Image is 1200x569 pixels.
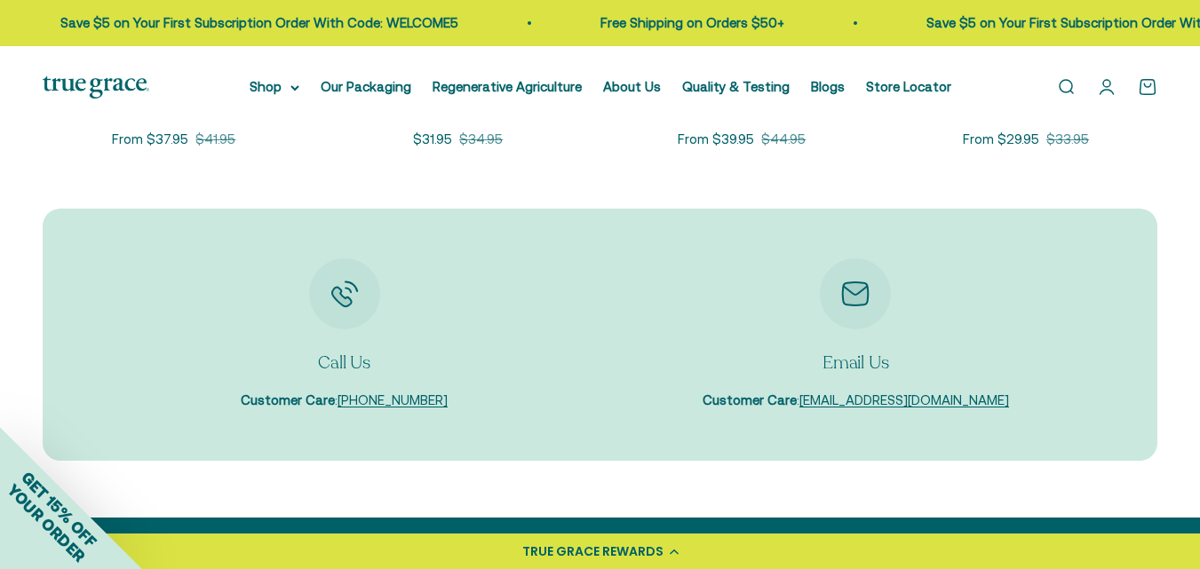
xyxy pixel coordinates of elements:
a: Quality & Testing [682,79,790,94]
span: GET 15% OFF [18,468,100,550]
div: Item 2 of 2 [611,258,1101,411]
strong: Customer Care [703,392,797,407]
compare-at-price: $34.95 [459,129,503,150]
a: [PHONE_NUMBER] [338,392,448,407]
compare-at-price: $33.95 [1046,129,1089,150]
sale-price: From $29.95 [963,129,1039,150]
div: Item 1 of 2 [99,258,590,411]
summary: Shop [250,76,299,98]
p: : [241,390,448,411]
p: Email Us [703,351,1009,375]
compare-at-price: $41.95 [195,129,235,150]
a: Our Packaging [321,79,411,94]
p: Save $5 on Your First Subscription Order With Code: WELCOME5 [60,12,458,34]
strong: Customer Care [241,392,335,407]
sale-price: $31.95 [413,129,452,150]
a: Blogs [811,79,845,94]
a: Free Shipping on Orders $50+ [600,15,784,30]
a: About Us [603,79,661,94]
p: : [703,390,1009,411]
sale-price: From $39.95 [678,129,754,150]
sale-price: From $37.95 [112,129,188,150]
compare-at-price: $44.95 [761,129,806,150]
a: Store Locator [866,79,951,94]
div: TRUE GRACE REWARDS [522,542,664,561]
a: [EMAIL_ADDRESS][DOMAIN_NAME] [799,392,1009,407]
span: YOUR ORDER [4,480,89,565]
a: Regenerative Agriculture [433,79,582,94]
p: Call Us [241,351,448,375]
